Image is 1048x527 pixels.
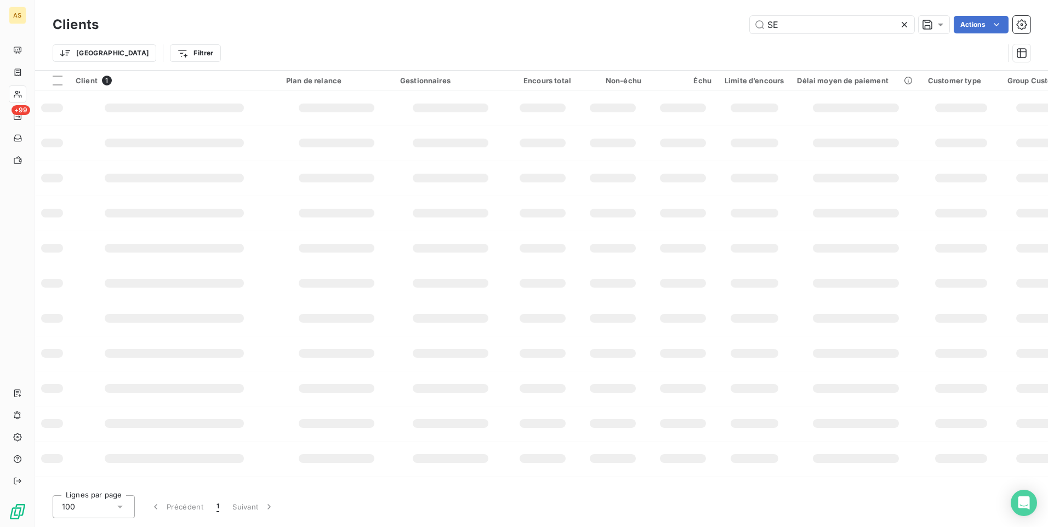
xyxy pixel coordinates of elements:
button: [GEOGRAPHIC_DATA] [53,44,156,62]
div: Plan de relance [286,76,387,85]
button: Précédent [144,495,210,518]
div: Gestionnaires [400,76,501,85]
div: Délai moyen de paiement [797,76,914,85]
span: 1 [217,501,219,512]
button: 1 [210,495,226,518]
div: Échu [654,76,711,85]
span: Client [76,76,98,85]
button: Actions [954,16,1009,33]
h3: Clients [53,15,99,35]
input: Rechercher [750,16,914,33]
button: Suivant [226,495,281,518]
div: Open Intercom Messenger [1011,490,1037,516]
img: Logo LeanPay [9,503,26,520]
span: 100 [62,501,75,512]
div: Encours total [514,76,571,85]
span: 1 [102,76,112,85]
div: Limite d’encours [725,76,784,85]
div: AS [9,7,26,24]
button: Filtrer [170,44,220,62]
div: Non-échu [584,76,641,85]
span: +99 [12,105,30,115]
div: Customer type [928,76,994,85]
